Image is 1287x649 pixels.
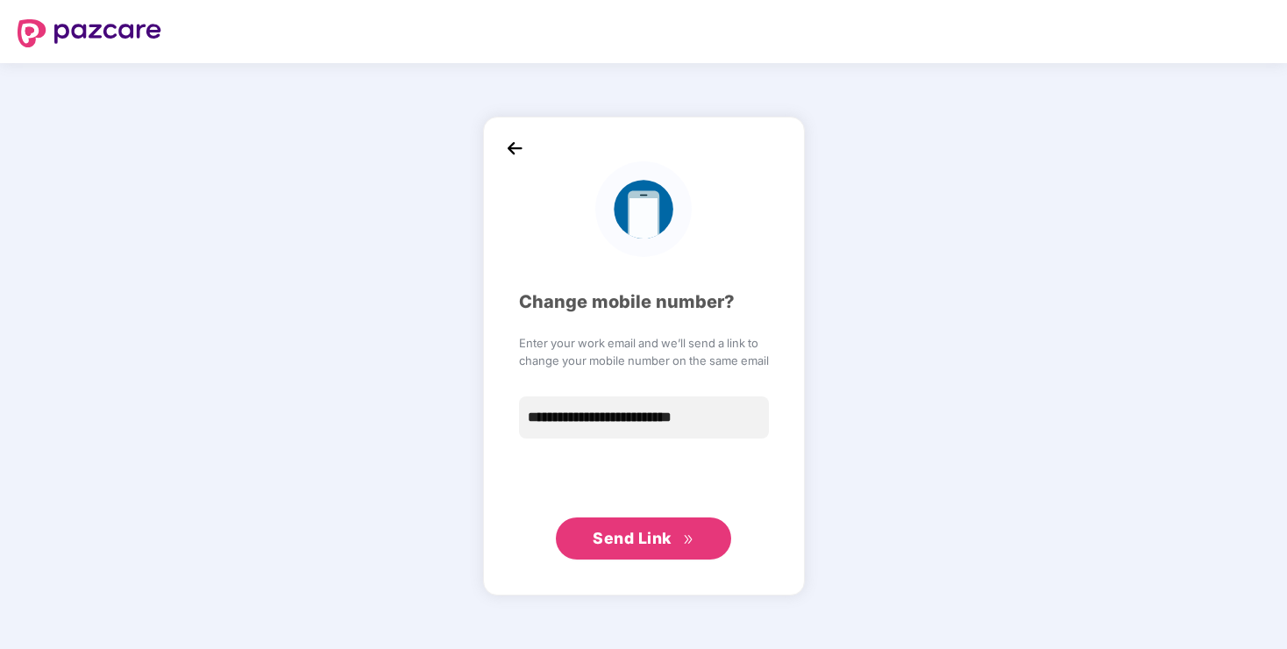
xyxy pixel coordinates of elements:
span: change your mobile number on the same email [519,352,769,369]
button: Send Linkdouble-right [556,517,731,560]
span: double-right [683,534,694,546]
div: Change mobile number? [519,289,769,316]
img: back_icon [501,135,528,161]
img: logo [18,19,161,47]
img: logo [595,161,691,257]
span: Send Link [593,529,672,547]
span: Enter your work email and we’ll send a link to [519,334,769,352]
